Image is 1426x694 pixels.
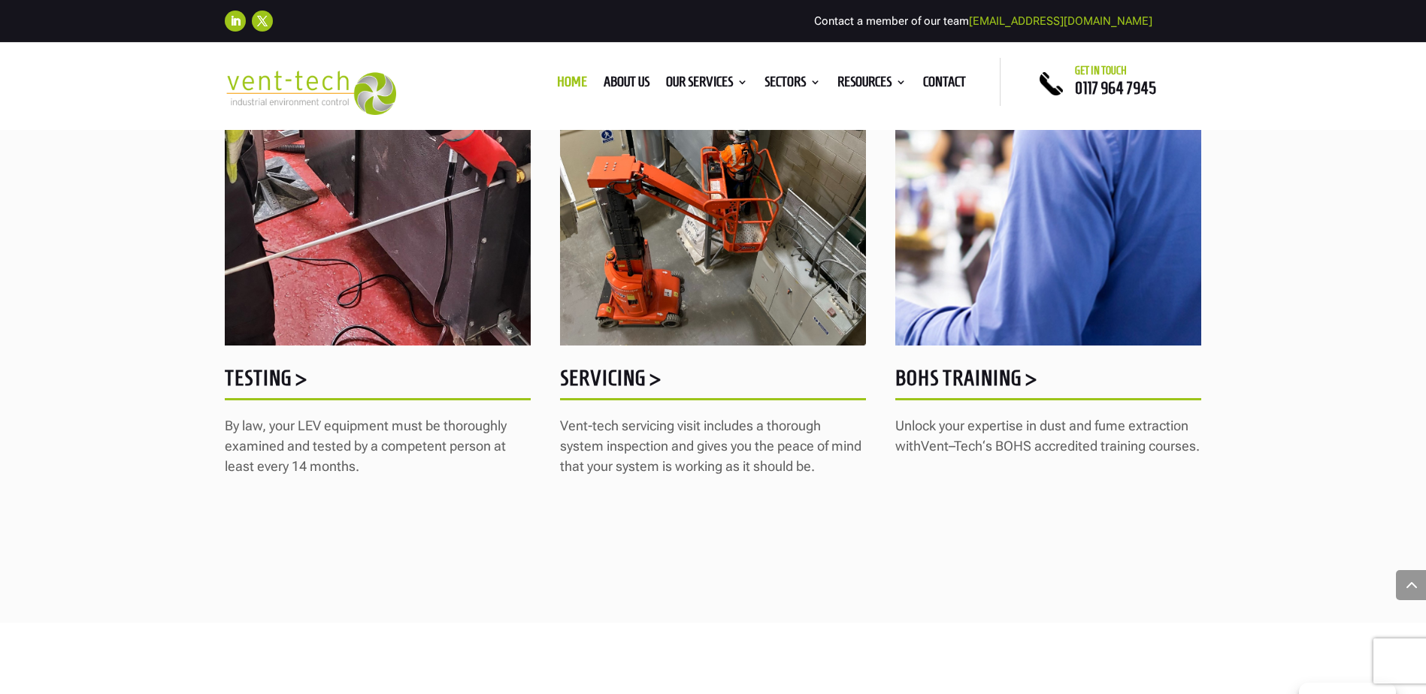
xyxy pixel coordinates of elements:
[969,14,1152,28] a: [EMAIL_ADDRESS][DOMAIN_NAME]
[923,77,966,93] a: Contact
[604,77,649,93] a: About us
[225,415,531,490] p: By law, your LEV equipment must be thoroughly examined and tested by a competent person at least ...
[560,367,866,397] h5: Servicing >
[1075,65,1127,77] span: Get in touch
[949,438,954,454] span: –
[557,77,587,93] a: Home
[560,415,866,490] p: Vent-tech servicing visit includes a thorough system inspection and gives you the peace of mind t...
[225,367,531,397] h5: Testing >
[764,77,821,93] a: Sectors
[252,11,273,32] a: Follow on X
[225,71,397,115] img: 2023-09-27T08_35_16.549ZVENT-TECH---Clear-background
[814,14,1152,28] span: Contact a member of our team
[666,77,748,93] a: Our Services
[895,418,1188,454] span: Unlock your expertise in dust and fume extraction with
[921,438,949,454] span: Vent
[982,438,1200,454] span: ‘s BOHS accredited training courses.
[1075,79,1156,97] a: 0117 964 7945
[225,11,246,32] a: Follow on LinkedIn
[837,77,907,93] a: Resources
[954,438,982,454] span: Tech
[895,367,1201,397] h5: BOHS Training >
